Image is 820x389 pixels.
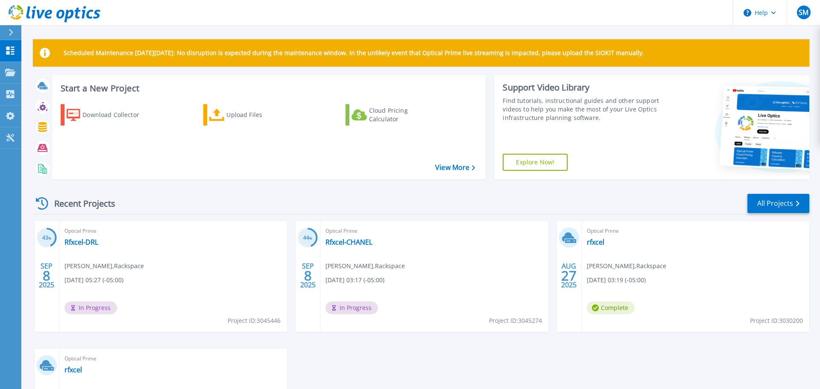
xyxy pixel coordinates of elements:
span: 27 [561,272,577,279]
span: Project ID: 3045274 [489,316,542,325]
span: % [48,236,51,240]
span: Project ID: 3030200 [750,316,803,325]
a: Cloud Pricing Calculator [346,104,441,126]
h3: 43 [37,233,57,243]
a: Download Collector [61,104,156,126]
span: 8 [43,272,50,279]
div: Support Video Library [503,82,663,93]
span: Complete [587,301,635,314]
div: Cloud Pricing Calculator [369,106,437,123]
a: View More [435,164,475,172]
a: All Projects [747,194,809,213]
span: In Progress [64,301,117,314]
h3: Start a New Project [61,84,475,93]
span: Optical Prime [64,226,282,236]
a: Rfxcel-CHANEL [325,238,372,246]
a: Upload Files [203,104,299,126]
span: Project ID: 3045446 [228,316,281,325]
a: Rfxcel-DRL [64,238,98,246]
p: Scheduled Maintenance [DATE][DATE]: No disruption is expected during the maintenance window. In t... [64,50,644,56]
span: [DATE] 03:17 (-05:00) [325,275,384,285]
span: Optical Prime [587,226,804,236]
span: Optical Prime [325,226,543,236]
a: rfxcel [587,238,604,246]
div: AUG 2025 [561,260,577,291]
a: Explore Now! [503,154,568,171]
div: SEP 2025 [38,260,55,291]
div: Upload Files [226,106,295,123]
div: SEP 2025 [300,260,316,291]
div: Recent Projects [33,193,127,214]
span: [PERSON_NAME] , Rackspace [64,261,144,271]
span: In Progress [325,301,378,314]
span: [DATE] 05:27 (-05:00) [64,275,123,285]
span: SM [799,9,808,16]
span: [DATE] 03:19 (-05:00) [587,275,646,285]
span: % [309,236,312,240]
a: rfxcel [64,366,82,374]
span: [PERSON_NAME] , Rackspace [325,261,405,271]
span: [PERSON_NAME] , Rackspace [587,261,666,271]
span: 8 [304,272,312,279]
div: Download Collector [82,106,151,123]
span: Optical Prime [64,354,282,363]
h3: 44 [298,233,318,243]
div: Find tutorials, instructional guides and other support videos to help you make the most of your L... [503,97,663,122]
